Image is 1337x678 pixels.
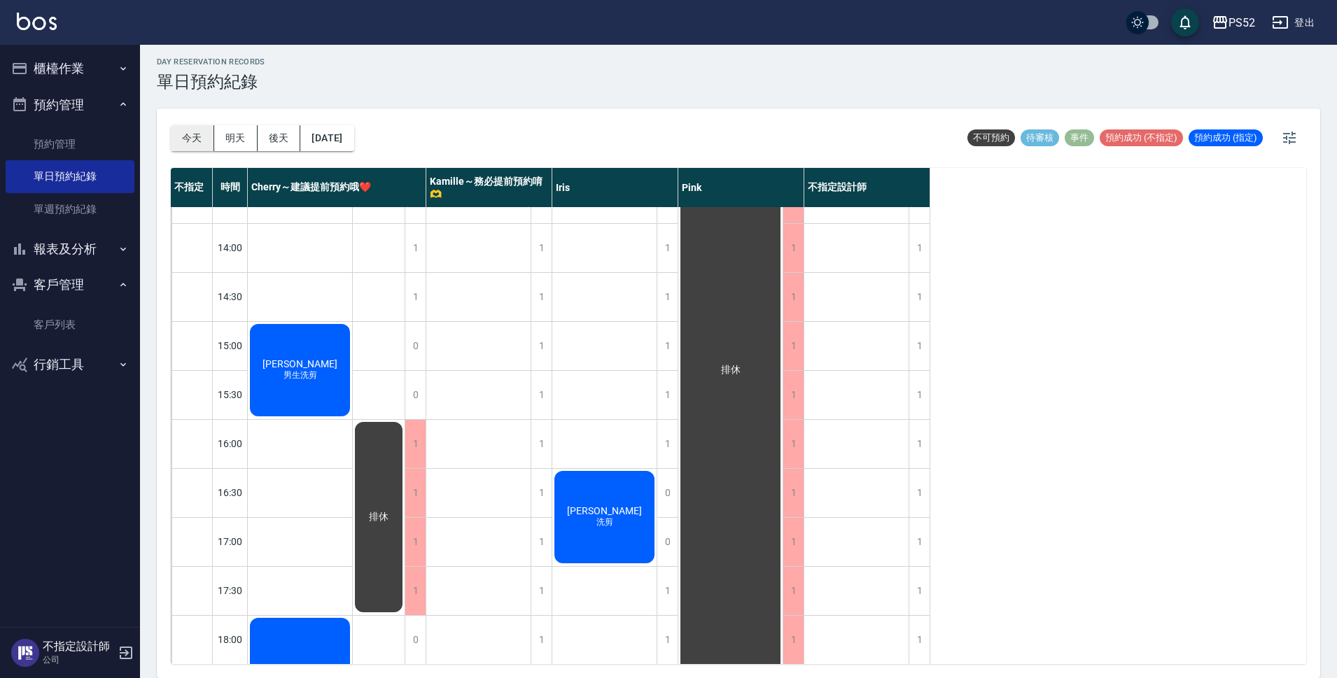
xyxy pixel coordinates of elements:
div: 1 [657,322,678,370]
div: 0 [405,616,426,664]
div: 1 [909,469,930,517]
div: 1 [783,273,804,321]
div: 1 [909,273,930,321]
div: 0 [657,469,678,517]
div: 1 [909,371,930,419]
div: 時間 [213,168,248,207]
div: 18:00 [213,615,248,664]
div: 1 [531,224,552,272]
span: 男生洗剪 [281,369,320,381]
span: 排休 [718,364,743,376]
div: 1 [909,420,930,468]
div: 1 [783,616,804,664]
div: 1 [783,371,804,419]
div: 14:30 [213,272,248,321]
span: 不可預約 [967,132,1015,144]
div: 1 [783,469,804,517]
button: 今天 [171,125,214,151]
div: 1 [405,567,426,615]
div: 1 [909,518,930,566]
div: 1 [909,224,930,272]
h3: 單日預約紀錄 [157,72,265,92]
div: 1 [783,224,804,272]
div: 14:00 [213,223,248,272]
a: 單日預約紀錄 [6,160,134,192]
button: save [1171,8,1199,36]
div: 15:00 [213,321,248,370]
a: 單週預約紀錄 [6,193,134,225]
div: 1 [657,420,678,468]
button: 明天 [214,125,258,151]
span: 待審核 [1021,132,1059,144]
button: 報表及分析 [6,231,134,267]
div: 1 [531,469,552,517]
div: Kamille～務必提前預約唷🫶 [426,168,552,207]
div: 1 [909,567,930,615]
div: 17:00 [213,517,248,566]
div: 1 [783,567,804,615]
span: 預約成功 (指定) [1189,132,1263,144]
div: 16:00 [213,419,248,468]
button: 後天 [258,125,301,151]
div: 1 [531,420,552,468]
div: 1 [531,518,552,566]
button: 預約管理 [6,87,134,123]
h2: day Reservation records [157,57,265,66]
div: 1 [657,273,678,321]
div: 不指定 [171,168,213,207]
div: 1 [531,371,552,419]
span: 洗剪 [594,516,616,528]
div: 不指定設計師 [804,168,930,207]
div: 0 [405,322,426,370]
button: 客戶管理 [6,267,134,303]
div: 1 [783,322,804,370]
div: 16:30 [213,468,248,517]
div: 1 [909,616,930,664]
p: 公司 [43,654,114,666]
div: 1 [909,322,930,370]
div: 17:30 [213,566,248,615]
div: PS52 [1228,14,1255,31]
h5: 不指定設計師 [43,640,114,654]
div: 1 [657,616,678,664]
div: 1 [657,567,678,615]
div: 1 [405,518,426,566]
img: Person [11,639,39,667]
div: Iris [552,168,678,207]
div: 1 [405,469,426,517]
div: 0 [657,518,678,566]
img: Logo [17,13,57,30]
div: 1 [405,224,426,272]
div: 1 [531,322,552,370]
div: 1 [783,420,804,468]
div: 1 [405,420,426,468]
span: 排休 [366,511,391,523]
span: [PERSON_NAME] [260,358,340,369]
button: 登出 [1266,10,1320,36]
button: PS52 [1206,8,1261,37]
div: 1 [783,518,804,566]
a: 預約管理 [6,128,134,160]
div: Cherry～建議提前預約哦❤️ [248,168,426,207]
button: 櫃檯作業 [6,50,134,87]
div: 15:30 [213,370,248,419]
div: 1 [531,616,552,664]
span: [PERSON_NAME] [564,505,645,516]
div: 1 [405,273,426,321]
span: 預約成功 (不指定) [1100,132,1183,144]
span: 事件 [1065,132,1094,144]
button: 行銷工具 [6,346,134,383]
div: 1 [531,273,552,321]
button: [DATE] [300,125,353,151]
a: 客戶列表 [6,309,134,341]
div: 1 [657,224,678,272]
div: 1 [657,371,678,419]
div: 1 [531,567,552,615]
div: Pink [678,168,804,207]
div: 0 [405,371,426,419]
